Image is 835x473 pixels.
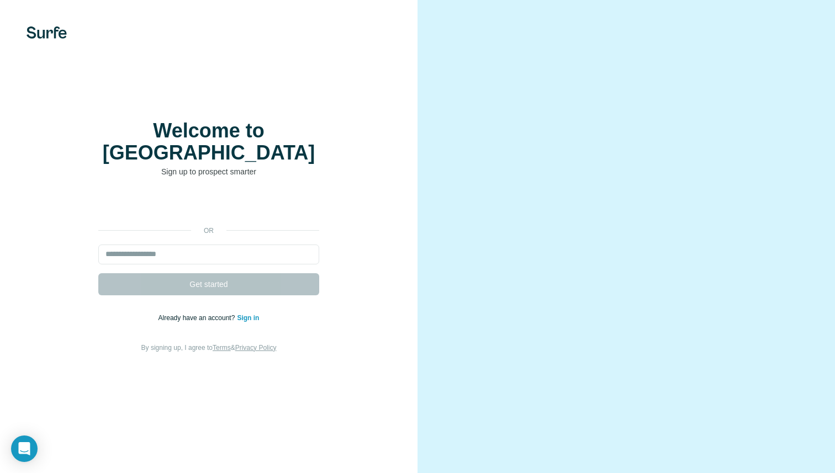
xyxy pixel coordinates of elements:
img: Surfe's logo [27,26,67,39]
p: or [191,226,226,236]
h1: Welcome to [GEOGRAPHIC_DATA] [98,120,319,164]
p: Sign up to prospect smarter [98,166,319,177]
iframe: Bouton "Se connecter avec Google" [93,194,325,218]
a: Privacy Policy [235,344,277,352]
div: Open Intercom Messenger [11,435,38,462]
a: Sign in [237,314,259,322]
a: Terms [213,344,231,352]
span: By signing up, I agree to & [141,344,277,352]
span: Already have an account? [158,314,237,322]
